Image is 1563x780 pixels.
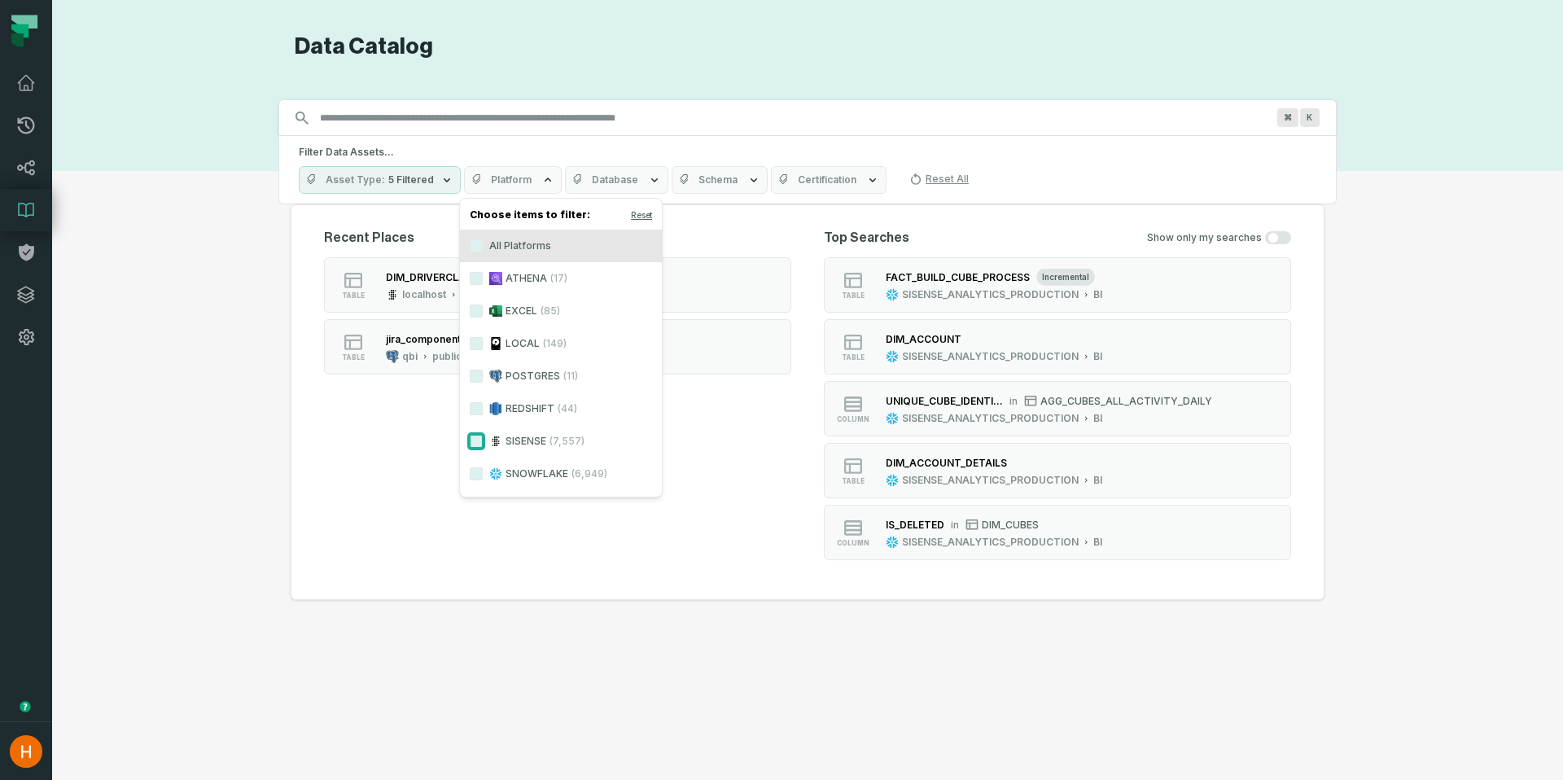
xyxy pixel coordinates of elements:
button: POSTGRES(11) [470,370,483,383]
button: REDSHIFT(44) [470,402,483,415]
button: All Platforms [470,239,483,252]
button: SISENSE(7,557) [470,435,483,448]
img: avatar of Hanna Serhiyenkov [10,735,42,768]
span: (149) [543,337,567,350]
span: (44) [558,402,577,415]
label: LOCAL [460,327,662,360]
label: ATHENA [460,262,662,295]
span: Press ⌘ + K to focus the search bar [1277,108,1298,127]
label: EXCEL [460,295,662,327]
span: (85) [541,305,560,318]
button: Reset [631,208,652,221]
button: ATHENA(17) [470,272,483,285]
h1: Data Catalog [295,33,1337,61]
span: (17) [550,272,567,285]
h4: Choose items to filter: [460,205,662,230]
span: Press ⌘ + K to focus the search bar [1300,108,1320,127]
span: (11) [563,370,578,383]
button: LOCAL(149) [470,337,483,350]
label: SISENSE [460,425,662,458]
div: Tooltip anchor [18,699,33,714]
span: (6,949) [571,467,607,480]
button: SNOWFLAKE(6,949) [470,467,483,480]
label: REDSHIFT [460,392,662,425]
span: (7,557) [549,435,584,448]
label: POSTGRES [460,360,662,392]
label: All Platforms [460,230,662,262]
label: SNOWFLAKE [460,458,662,490]
button: EXCEL(85) [470,305,483,318]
